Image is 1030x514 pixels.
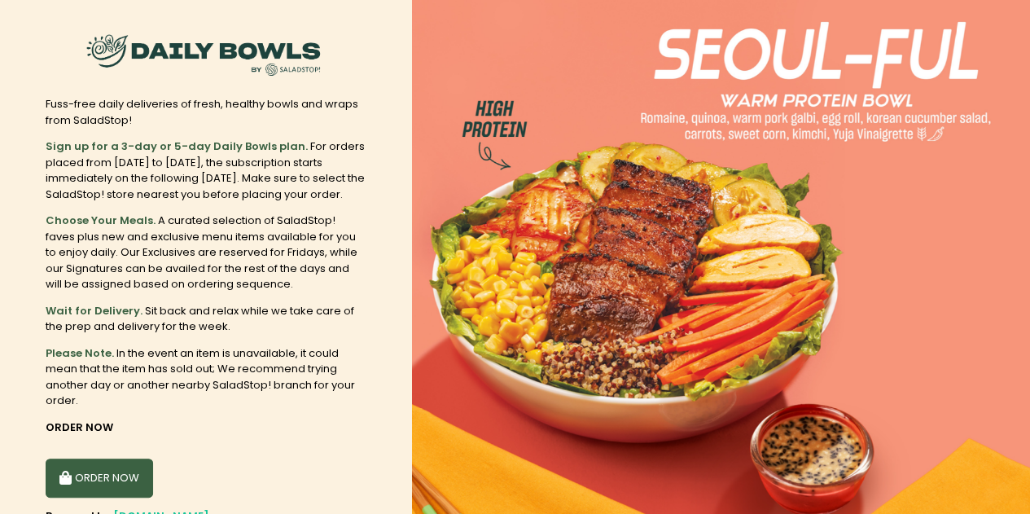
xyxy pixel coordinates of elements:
div: ORDER NOW [46,420,366,436]
button: ORDER NOW [46,459,153,498]
div: A curated selection of SaladStop! faves plus new and exclusive menu items available for you to en... [46,213,366,292]
b: Sign up for a 3-day or 5-day Daily Bowls plan. [46,138,308,154]
div: For orders placed from [DATE] to [DATE], the subscription starts immediately on the following [DA... [46,138,366,202]
b: Choose Your Meals. [46,213,156,228]
div: Fuss-free daily deliveries of fresh, healthy bowls and wraps from SaladStop! [46,96,366,128]
img: SaladStop! [81,24,326,86]
div: Sit back and relax while we take care of the prep and delivery for the week. [46,303,366,335]
b: Please Note. [46,345,114,361]
b: Wait for Delivery. [46,303,142,319]
div: In the event an item is unavailable, it could mean that the item has sold out; We recommend tryin... [46,345,366,409]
